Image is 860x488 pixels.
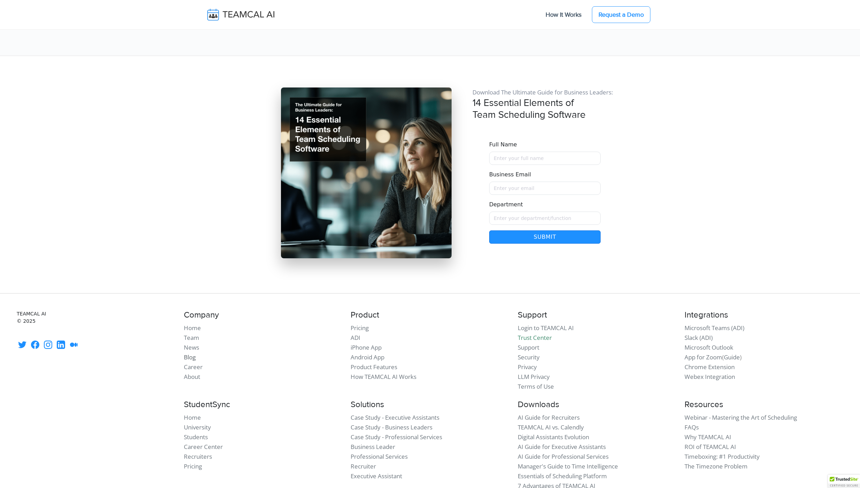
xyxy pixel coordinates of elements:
a: Home [184,413,201,421]
small: TEAMCAL AI © 2025 [17,310,175,325]
a: Request a Demo [592,6,650,23]
a: App for Zoom [685,353,722,361]
a: Professional Services [351,452,408,460]
a: How TEAMCAL AI Works [351,373,416,381]
a: Home [184,324,201,332]
a: Security [518,353,540,361]
h4: Product [351,310,509,320]
a: News [184,343,199,351]
a: Support [518,343,539,351]
a: Privacy [518,363,537,371]
a: ADI [351,334,360,342]
h4: Support [518,310,677,320]
input: Name must only contain letters and spaces [489,152,601,165]
a: Case Study - Business Leaders [351,423,432,431]
label: Full Name [489,140,517,149]
a: Executive Assistant [351,472,402,480]
a: Timeboxing: #1 Productivity [685,452,760,460]
a: Recruiters [184,452,212,460]
h4: Downloads [518,400,677,410]
a: Essentials of Scheduling Platform [518,472,607,480]
a: Webinar - Mastering the Art of Scheduling [685,413,797,421]
a: Manager's Guide to Time Intelligence [518,462,618,470]
a: Students [184,433,208,441]
a: Why TEAMCAL AI [685,433,731,441]
a: Login to TEAMCAL AI [518,324,574,332]
a: Microsoft Teams (ADI) [685,324,744,332]
a: iPhone App [351,343,382,351]
a: Webex Integration [685,373,735,381]
a: Recruiter [351,462,376,470]
h4: StudentSync [184,400,343,410]
a: Blog [184,353,196,361]
div: TrustedSite Certified [828,475,860,488]
a: Trust Center [518,334,552,342]
input: Enter your email [489,182,601,195]
a: Guide [724,353,740,361]
a: Business Leader [351,443,395,451]
a: Digital Assistants Evolution [518,433,589,441]
a: AI Guide for Professional Services [518,452,609,460]
label: Department [489,200,523,209]
h4: Company [184,310,343,320]
a: Pricing [184,462,202,470]
a: About [184,373,200,381]
a: Career Center [184,443,223,451]
li: ( ) [685,352,843,362]
a: Career [184,363,203,371]
h4: Integrations [685,310,843,320]
a: Chrome Extension [685,363,735,371]
h3: 14 Essential Elements of Team Scheduling Software [472,97,617,137]
a: How It Works [539,7,588,22]
a: The Timezone Problem [685,462,748,470]
a: TEAMCAL AI vs. Calendly [518,423,584,431]
a: Android App [351,353,384,361]
input: Enter your department/function [489,212,601,225]
a: Microsoft Outlook [685,343,733,351]
a: Case Study - Executive Assistants [351,413,439,421]
img: pic [281,87,452,258]
a: AI Guide for Recruiters [518,413,580,421]
a: FAQs [685,423,699,431]
a: Pricing [351,324,369,332]
a: University [184,423,211,431]
a: ROI of TEAMCAL AI [685,443,736,451]
label: Business Email [489,170,531,179]
h4: Resources [685,400,843,410]
a: Slack (ADI) [685,334,713,342]
a: LLM Privacy [518,373,550,381]
button: Submit [489,230,601,244]
h4: Solutions [351,400,509,410]
p: Download The Ultimate Guide for Business Leaders: [472,87,617,97]
a: Product Features [351,363,397,371]
a: Team [184,334,199,342]
a: Terms of Use [518,382,554,390]
a: AI Guide for Executive Assistants [518,443,606,451]
a: Case Study - Professional Services [351,433,442,441]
